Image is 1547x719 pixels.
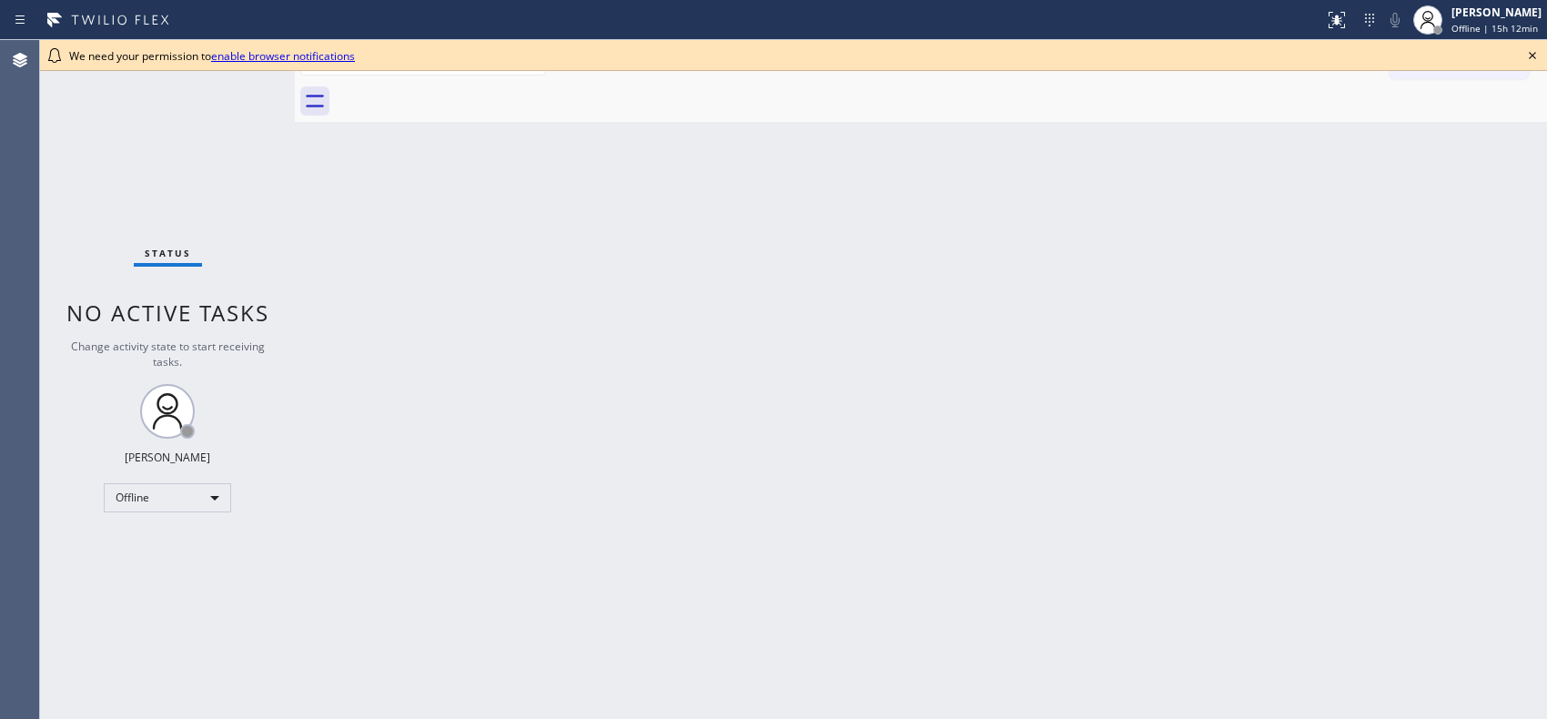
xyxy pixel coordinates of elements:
[1451,5,1542,20] div: [PERSON_NAME]
[66,298,269,328] span: No active tasks
[69,48,355,64] span: We need your permission to
[104,483,231,512] div: Offline
[71,339,265,370] span: Change activity state to start receiving tasks.
[211,48,355,64] a: enable browser notifications
[1382,7,1408,33] button: Mute
[1451,22,1538,35] span: Offline | 15h 12min
[145,247,191,259] span: Status
[125,450,210,465] div: [PERSON_NAME]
